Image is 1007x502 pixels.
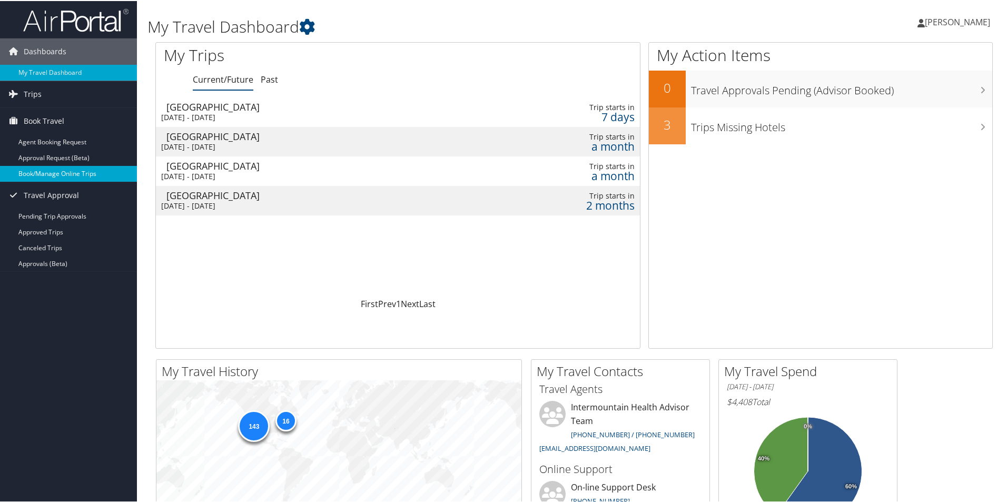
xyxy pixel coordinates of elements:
h1: My Travel Dashboard [147,15,716,37]
div: Trip starts in [514,131,635,141]
h3: Online Support [539,461,702,476]
div: [DATE] - [DATE] [161,112,449,121]
div: Trip starts in [514,190,635,200]
a: 3Trips Missing Hotels [649,106,992,143]
a: 1 [396,297,401,309]
div: 143 [238,409,270,441]
h2: 0 [649,78,686,96]
h2: 3 [649,115,686,133]
span: Dashboards [24,37,66,64]
h3: Travel Approvals Pending (Advisor Booked) [691,77,992,97]
h6: [DATE] - [DATE] [727,381,889,391]
div: [GEOGRAPHIC_DATA] [166,101,455,111]
h2: My Travel Contacts [537,361,709,379]
div: [GEOGRAPHIC_DATA] [166,190,455,199]
div: a month [514,141,635,150]
h1: My Action Items [649,43,992,65]
div: [DATE] - [DATE] [161,200,449,210]
h3: Travel Agents [539,381,702,396]
a: [PHONE_NUMBER] / [PHONE_NUMBER] [571,429,695,438]
span: Book Travel [24,107,64,133]
div: [DATE] - [DATE] [161,141,449,151]
h1: My Trips [164,43,430,65]
div: Trip starts in [514,102,635,111]
tspan: 40% [758,455,769,461]
div: 7 days [514,111,635,121]
a: 0Travel Approvals Pending (Advisor Booked) [649,70,992,106]
tspan: 60% [845,483,857,489]
span: Trips [24,80,42,106]
a: [PERSON_NAME] [917,5,1001,37]
a: First [361,297,378,309]
span: [PERSON_NAME] [925,15,990,27]
li: Intermountain Health Advisor Team [534,400,707,456]
a: Last [419,297,436,309]
div: 2 months [514,200,635,209]
span: Travel Approval [24,181,79,208]
div: [GEOGRAPHIC_DATA] [166,131,455,140]
div: Trip starts in [514,161,635,170]
a: Current/Future [193,73,253,84]
a: Prev [378,297,396,309]
tspan: 0% [804,422,812,429]
h2: My Travel Spend [724,361,897,379]
h2: My Travel History [162,361,521,379]
a: Past [261,73,278,84]
h3: Trips Missing Hotels [691,114,992,134]
div: 16 [275,409,297,430]
div: [DATE] - [DATE] [161,171,449,180]
div: a month [514,170,635,180]
span: $4,408 [727,395,752,407]
h6: Total [727,395,889,407]
a: [EMAIL_ADDRESS][DOMAIN_NAME] [539,442,650,452]
div: [GEOGRAPHIC_DATA] [166,160,455,170]
img: airportal-logo.png [23,7,129,32]
a: Next [401,297,419,309]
